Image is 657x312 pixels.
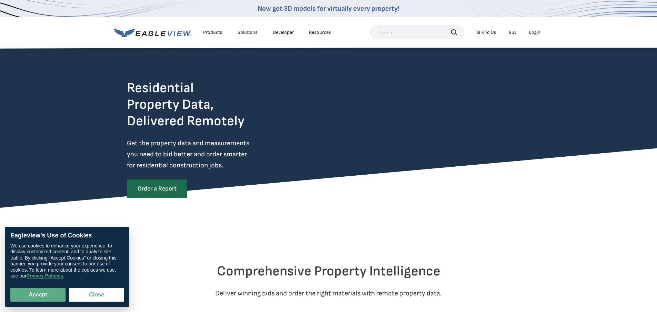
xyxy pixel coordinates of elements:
[27,273,63,279] a: Privacy Policies
[273,29,294,36] a: Developer
[127,263,530,280] h2: Comprehensive Property Intelligence
[10,232,124,240] div: Eagleview’s Use of Cookies
[69,288,124,302] button: Close
[370,26,464,39] input: Search
[10,243,124,279] div: We use cookies to enhance your experience, to display customized content, and to analyze site tra...
[127,179,187,198] a: Order a Report
[309,29,331,36] div: Resources
[476,29,496,36] div: Talk To Us
[203,29,222,36] div: Products
[10,288,66,302] button: Accept
[238,29,258,36] div: Solutions
[258,4,399,13] a: Now get 3D models for virtually every property!
[509,29,517,36] a: Buy
[127,80,245,129] h2: Residential Property Data, Delivered Remotely
[529,29,540,36] div: Login
[127,138,278,171] p: Get the property data and measurements you need to bid better and order smarter for residential c...
[127,288,530,299] p: Deliver winning bids and order the right materials with remote property data.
